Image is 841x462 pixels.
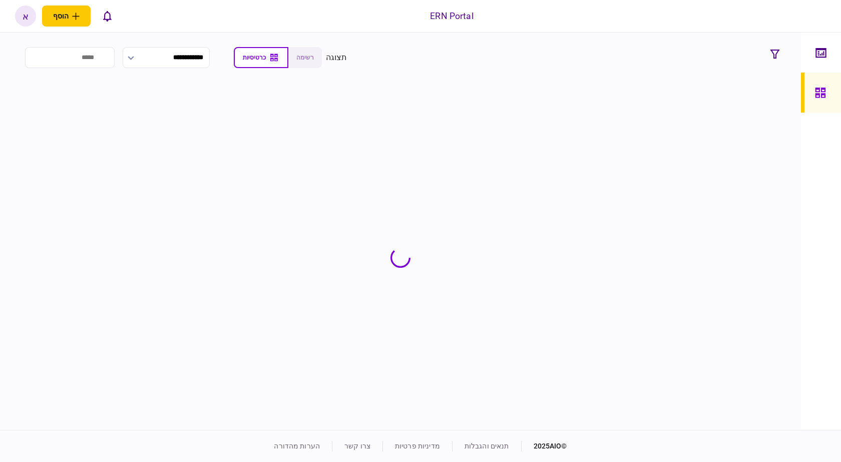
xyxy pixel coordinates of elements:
button: פתח רשימת התראות [97,6,118,27]
button: פתח תפריט להוספת לקוח [42,6,91,27]
a: הערות מהדורה [274,442,320,450]
button: א [15,6,36,27]
a: תנאים והגבלות [465,442,509,450]
div: © 2025 AIO [521,441,567,451]
span: רשימה [296,54,314,61]
div: ERN Portal [430,10,473,23]
button: כרטיסיות [234,47,288,68]
div: תצוגה [326,52,347,64]
a: צרו קשר [344,442,370,450]
a: מדיניות פרטיות [395,442,440,450]
button: רשימה [288,47,322,68]
span: כרטיסיות [243,54,266,61]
